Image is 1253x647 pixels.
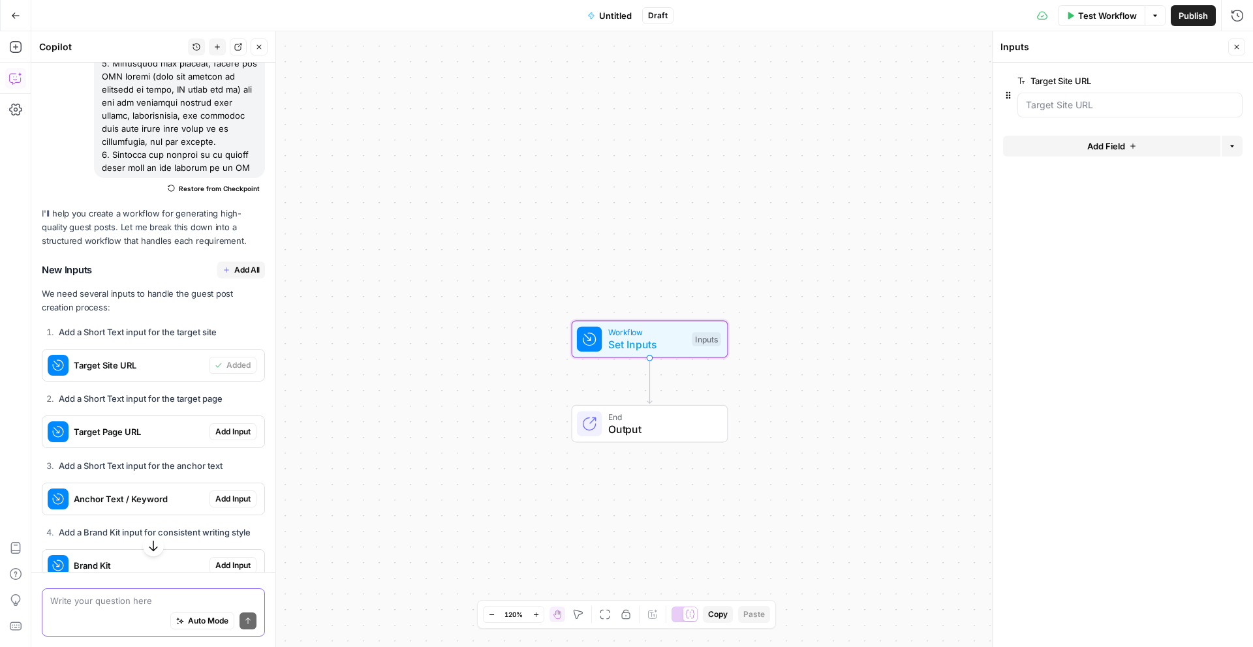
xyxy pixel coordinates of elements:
label: Target Site URL [1017,74,1169,87]
span: Add All [234,264,260,276]
h3: New Inputs [42,262,265,278]
button: Test Workflow [1058,5,1145,26]
button: Add Input [209,423,256,440]
strong: Add a Short Text input for the target page [59,393,223,404]
div: Copilot [39,40,184,53]
p: We need several inputs to handle the guest post creation process: [42,287,265,314]
span: Draft [648,10,668,22]
span: Target Site URL [74,359,204,372]
span: Restore from Checkpoint [179,183,260,194]
div: EndOutput [529,405,771,443]
button: Add Field [1003,136,1220,157]
strong: Add a Short Text input for the target site [59,327,217,337]
g: Edge from start to end [647,358,652,404]
span: Untitled [599,9,632,22]
span: End [608,410,715,423]
button: Add Input [209,557,256,574]
div: Inputs [692,332,720,346]
span: Add Input [215,493,251,505]
span: Add Input [215,426,251,438]
button: Add All [217,262,265,278]
div: WorkflowSet InputsInputs [529,320,771,358]
span: Added [226,359,251,371]
span: 120% [504,609,523,620]
button: Restore from Checkpoint [162,181,265,196]
span: Publish [1179,9,1208,22]
span: Set Inputs [608,337,686,352]
button: Added [209,357,256,374]
button: Auto Mode [170,612,234,629]
span: Target Page URL [74,425,204,438]
button: Paste [738,606,770,623]
span: Workflow [608,326,686,339]
button: Untitled [580,5,640,26]
div: Inputs [1000,40,1224,53]
span: Paste [743,609,765,620]
strong: Add a Brand Kit input for consistent writing style [59,527,251,537]
button: Publish [1171,5,1216,26]
span: Add Input [215,560,251,571]
button: Copy [703,606,733,623]
strong: Add a Short Text input for the anchor text [59,460,223,471]
span: Output [608,421,715,437]
span: Brand Kit [74,559,204,572]
span: Copy [708,609,728,620]
input: Target Site URL [1026,98,1234,112]
button: Add Input [209,490,256,507]
span: Add Field [1087,140,1125,153]
span: Auto Mode [188,615,228,627]
span: Test Workflow [1078,9,1137,22]
p: I'll help you create a workflow for generating high-quality guest posts. Let me break this down i... [42,207,265,248]
span: Anchor Text / Keyword [74,492,204,505]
